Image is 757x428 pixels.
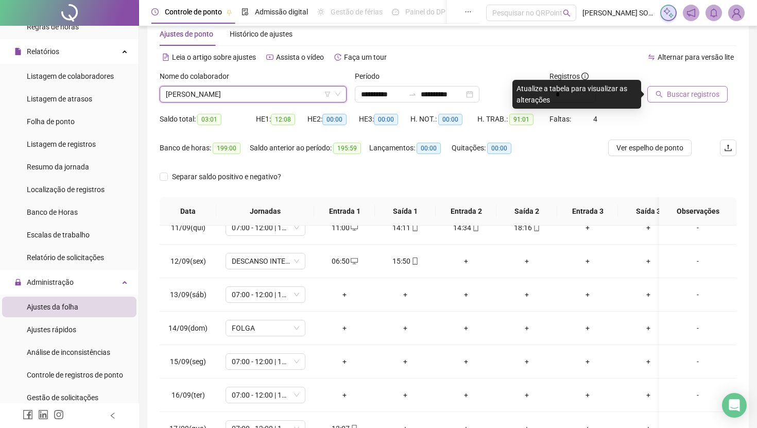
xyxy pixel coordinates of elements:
[505,322,549,334] div: +
[505,222,549,233] div: 18:16
[444,289,488,300] div: +
[335,91,341,97] span: down
[322,289,367,300] div: +
[375,197,436,226] th: Saída 1
[226,9,232,15] span: pushpin
[383,222,427,233] div: 14:11
[230,30,293,38] span: Histórico de ajustes
[647,86,728,102] button: Buscar registros
[383,255,427,267] div: 15:50
[109,412,116,419] span: left
[565,222,610,233] div: +
[27,303,78,311] span: Ajustes da folha
[581,73,589,80] span: info-circle
[626,356,670,367] div: +
[565,389,610,401] div: +
[648,54,655,61] span: swap
[38,409,48,420] span: linkedin
[27,371,123,379] span: Controle de registros de ponto
[565,322,610,334] div: +
[410,113,477,125] div: H. NOT.:
[344,53,387,61] span: Faça um tour
[656,91,663,98] span: search
[162,54,169,61] span: file-text
[626,322,670,334] div: +
[197,114,221,125] span: 03:01
[27,253,104,262] span: Relatório de solicitações
[626,289,670,300] div: +
[667,222,728,233] div: -
[266,54,273,61] span: youtube
[410,258,419,265] span: mobile
[667,289,728,300] div: -
[250,142,369,154] div: Saldo anterior ao período:
[27,163,89,171] span: Resumo da jornada
[355,71,386,82] label: Período
[27,393,98,402] span: Gestão de solicitações
[667,389,728,401] div: -
[505,289,549,300] div: +
[452,142,524,154] div: Quitações:
[232,354,299,369] span: 07:00 - 12:00 | 13:00 - 16:00
[276,53,324,61] span: Assista o vídeo
[232,320,299,336] span: FOLGA
[729,5,744,21] img: 67889
[27,185,105,194] span: Localização de registros
[444,389,488,401] div: +
[350,224,358,231] span: desktop
[27,23,79,31] span: Regras de horas
[626,389,670,401] div: +
[444,222,488,233] div: 14:34
[27,208,78,216] span: Banco de Horas
[27,140,96,148] span: Listagem de registros
[172,53,256,61] span: Leia o artigo sobre ajustes
[667,356,728,367] div: -
[532,224,540,231] span: mobile
[170,257,206,265] span: 12/09(sex)
[160,71,236,82] label: Nome do colaborador
[160,113,256,125] div: Saldo total:
[27,72,114,80] span: Listagem de colaboradores
[722,393,747,418] div: Open Intercom Messenger
[658,53,734,61] span: Alternar para versão lite
[565,255,610,267] div: +
[322,322,367,334] div: +
[213,143,240,154] span: 199:00
[232,220,299,235] span: 07:00 - 12:00 | 13:00 - 16:00
[232,253,299,269] span: DESCANSO INTER-JORNADA
[350,258,358,265] span: desktop
[471,224,479,231] span: mobile
[216,197,314,226] th: Jornadas
[27,278,74,286] span: Administração
[724,144,732,152] span: upload
[383,356,427,367] div: +
[663,7,674,19] img: sparkle-icon.fc2bf0ac1784a2077858766a79e2daf3.svg
[374,114,398,125] span: 00:00
[256,113,307,125] div: HE 1:
[392,8,399,15] span: dashboard
[505,255,549,267] div: +
[14,48,22,55] span: file
[369,142,452,154] div: Lançamentos:
[333,143,361,154] span: 195:59
[408,90,417,98] span: swap-right
[464,8,472,15] span: ellipsis
[477,113,549,125] div: H. TRAB.:
[593,115,597,123] span: 4
[27,348,110,356] span: Análise de inconsistências
[608,140,692,156] button: Ver espelho de ponto
[271,114,295,125] span: 12:08
[322,356,367,367] div: +
[27,95,92,103] span: Listagem de atrasos
[667,89,719,100] span: Buscar registros
[160,30,213,38] span: Ajustes de ponto
[160,197,216,226] th: Data
[322,389,367,401] div: +
[168,171,285,182] span: Separar saldo positivo e negativo?
[27,117,75,126] span: Folha de ponto
[27,231,90,239] span: Escalas de trabalho
[549,115,573,123] span: Faltas:
[626,222,670,233] div: +
[242,8,249,15] span: file-done
[23,409,33,420] span: facebook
